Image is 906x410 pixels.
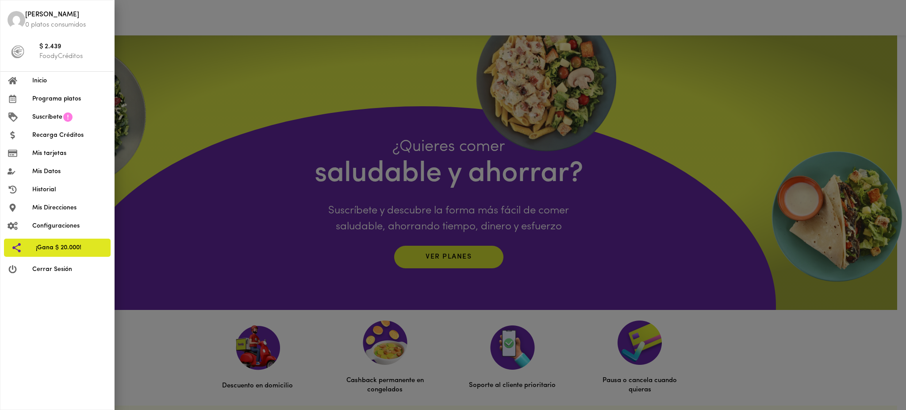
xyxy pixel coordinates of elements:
span: Programa platos [32,94,107,104]
span: [PERSON_NAME] [25,10,107,20]
span: Historial [32,185,107,194]
span: ¡Gana $ 20.000! [36,243,104,252]
span: Suscríbete [32,112,62,122]
span: Configuraciones [32,221,107,231]
span: Mis Datos [32,167,107,176]
img: foody-creditos-black.png [11,45,24,58]
p: 0 platos consumidos [25,20,107,30]
span: Inicio [32,76,107,85]
iframe: Messagebird Livechat Widget [855,359,897,401]
p: FoodyCréditos [39,52,107,61]
span: Mis Direcciones [32,203,107,213]
span: Mis tarjetas [32,149,107,158]
span: Recarga Créditos [32,131,107,140]
span: Cerrar Sesión [32,265,107,274]
span: $ 2.439 [39,42,107,52]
